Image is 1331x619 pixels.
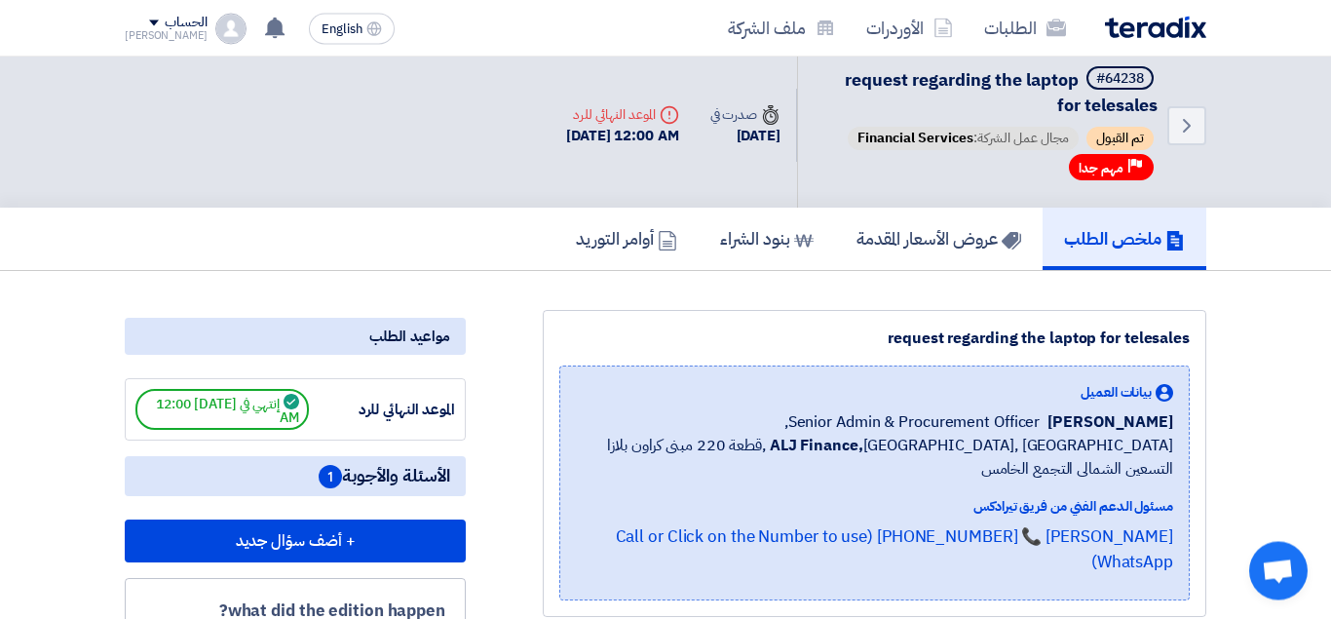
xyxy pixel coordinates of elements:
img: profile_test.png [215,13,247,44]
div: صدرت في [710,104,780,125]
div: الموعد النهائي للرد [309,399,455,421]
span: مهم جدا [1079,159,1123,177]
div: الحساب [165,15,207,31]
a: [PERSON_NAME] 📞 [PHONE_NUMBER] (Call or Click on the Number to use WhatsApp) [616,524,1173,574]
span: 1 [319,465,342,488]
span: Financial Services [857,128,973,148]
span: بيانات العميل [1081,382,1152,403]
a: الطلبات [969,5,1082,51]
h5: بنود الشراء [720,227,814,250]
span: English [322,22,362,36]
div: مسئول الدعم الفني من فريق تيرادكس [576,496,1173,517]
button: + أضف سؤال جديد [125,520,466,562]
div: الموعد النهائي للرد [566,104,679,125]
span: Senior Admin & Procurement Officer, [784,410,1041,434]
span: [PERSON_NAME] [1047,410,1173,434]
img: Teradix logo [1105,16,1206,38]
span: تم القبول [1086,127,1154,150]
div: [DATE] 12:00 AM [566,125,679,147]
h5: request regarding the laptop for telesales [821,66,1158,117]
div: #64238 [1096,72,1144,86]
span: request regarding the laptop for telesales [845,66,1158,118]
span: الأسئلة والأجوبة [319,464,450,488]
div: [DATE] [710,125,780,147]
h5: أوامر التوريد [576,227,677,250]
div: [PERSON_NAME] [125,30,208,41]
a: أوامر التوريد [554,208,699,270]
span: مجال عمل الشركة: [848,127,1079,150]
b: ALJ Finance, [770,434,863,457]
a: ملخص الطلب [1043,208,1206,270]
button: English [309,13,395,44]
div: مواعيد الطلب [125,318,466,355]
a: ملف الشركة [712,5,851,51]
a: بنود الشراء [699,208,835,270]
a: Open chat [1249,541,1308,600]
a: عروض الأسعار المقدمة [835,208,1043,270]
h5: عروض الأسعار المقدمة [856,227,1021,250]
h5: ملخص الطلب [1064,227,1185,250]
a: الأوردرات [851,5,969,51]
span: إنتهي في [DATE] 12:00 AM [135,389,309,430]
span: [GEOGRAPHIC_DATA], [GEOGRAPHIC_DATA] ,قطعة 220 مبنى كراون بلازا التسعين الشمالى التجمع الخامس [576,434,1173,481]
div: request regarding the laptop for telesales [559,327,1190,350]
